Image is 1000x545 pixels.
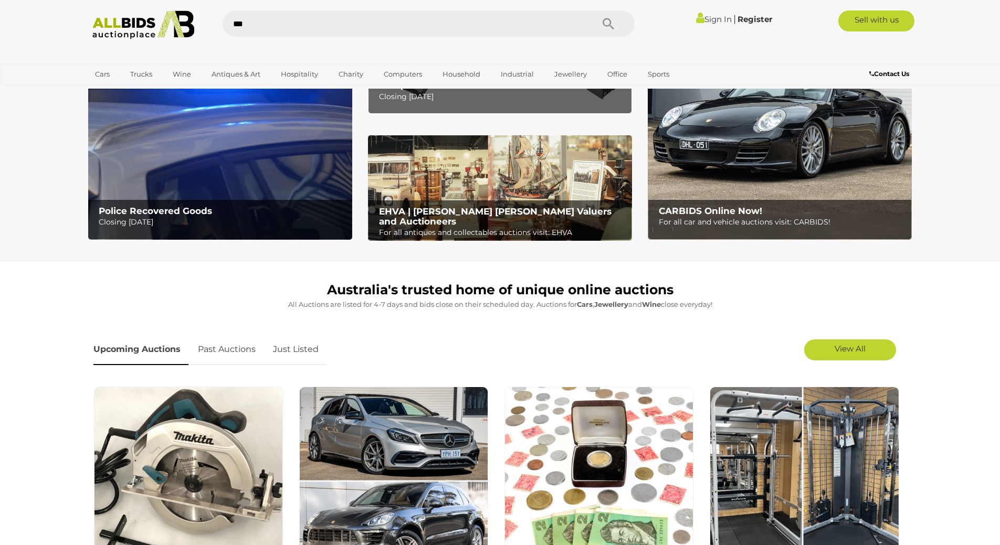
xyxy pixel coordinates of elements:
[379,90,626,103] p: Closing [DATE]
[99,216,346,229] p: Closing [DATE]
[577,300,593,308] strong: Cars
[377,66,429,83] a: Computers
[332,66,370,83] a: Charity
[869,70,909,78] b: Contact Us
[265,334,327,365] a: Just Listed
[804,339,896,360] a: View All
[869,68,912,80] a: Contact Us
[548,66,594,83] a: Jewellery
[601,66,634,83] a: Office
[205,66,267,83] a: Antiques & Art
[838,10,914,31] a: Sell with us
[642,300,661,308] strong: Wine
[648,8,912,240] a: CARBIDS Online Now! CARBIDS Online Now! For all car and vehicle auctions visit: CARBIDS!
[88,83,176,100] a: [GEOGRAPHIC_DATA]
[738,14,772,24] a: Register
[379,226,626,239] p: For all antiques and collectables auctions visit: EHVA
[87,10,201,39] img: Allbids.com.au
[368,135,632,241] a: EHVA | Evans Hastings Valuers and Auctioneers EHVA | [PERSON_NAME] [PERSON_NAME] Valuers and Auct...
[835,344,866,354] span: View All
[594,300,628,308] strong: Jewellery
[733,13,736,25] span: |
[93,334,188,365] a: Upcoming Auctions
[88,8,352,240] a: Police Recovered Goods Police Recovered Goods Closing [DATE]
[582,10,635,37] button: Search
[641,66,676,83] a: Sports
[368,135,632,241] img: EHVA | Evans Hastings Valuers and Auctioneers
[648,8,912,240] img: CARBIDS Online Now!
[166,66,198,83] a: Wine
[379,206,612,227] b: EHVA | [PERSON_NAME] [PERSON_NAME] Valuers and Auctioneers
[88,8,352,240] img: Police Recovered Goods
[93,298,907,311] p: All Auctions are listed for 4-7 days and bids close on their scheduled day. Auctions for , and cl...
[190,334,264,365] a: Past Auctions
[88,66,117,83] a: Cars
[696,14,732,24] a: Sign In
[494,66,541,83] a: Industrial
[659,216,906,229] p: For all car and vehicle auctions visit: CARBIDS!
[659,206,762,216] b: CARBIDS Online Now!
[436,66,487,83] a: Household
[93,283,907,297] h1: Australia's trusted home of unique online auctions
[274,66,325,83] a: Hospitality
[99,206,212,216] b: Police Recovered Goods
[123,66,159,83] a: Trucks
